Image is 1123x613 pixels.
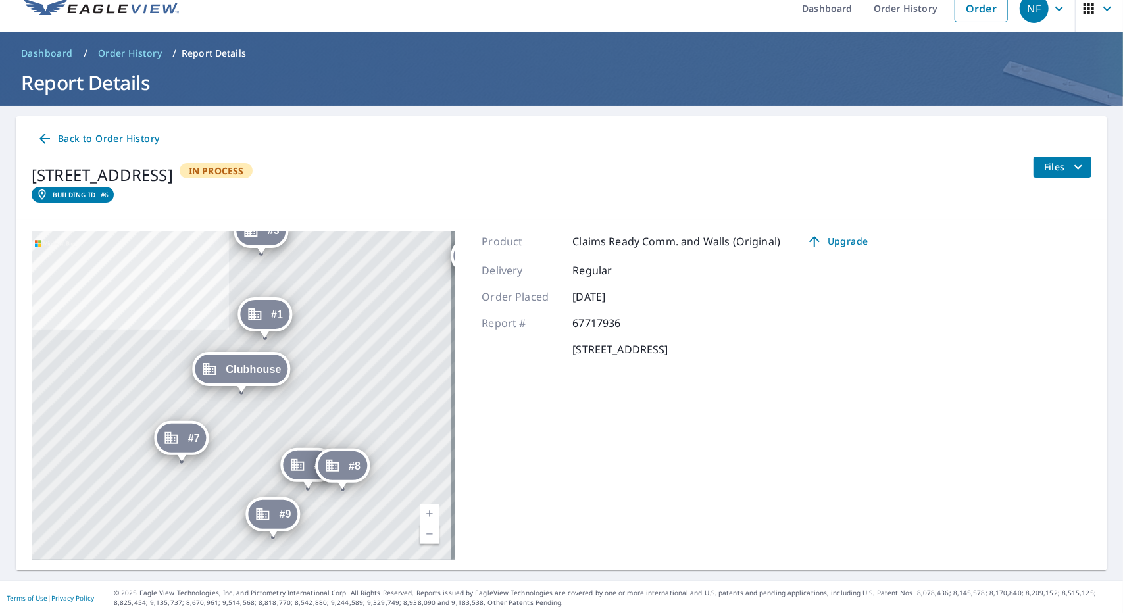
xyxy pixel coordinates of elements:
span: #7 [188,433,200,443]
p: [DATE] [572,289,651,305]
a: Current Level 17, Zoom In [420,504,439,524]
a: Upgrade [796,231,878,252]
a: Terms of Use [7,593,47,602]
div: Dropped pin, building #4, Commercial property, 3511 Club Cir Lakeshore, FL 33854 [451,239,506,280]
li: / [84,45,87,61]
a: Order History [93,43,167,64]
p: [STREET_ADDRESS] [572,341,668,357]
span: Files [1044,159,1086,175]
div: Dropped pin, building #2, Commercial property, 1909 Club Cir Lakeshore, FL 33854 [281,448,336,489]
span: #8 [349,461,361,471]
p: | [7,594,94,602]
span: In Process [181,164,252,177]
button: filesDropdownBtn-67717936 [1033,157,1091,178]
span: #1 [271,310,283,320]
span: Back to Order History [37,131,159,147]
div: Dropped pin, building #8, Commercial property, 2109 Club Cir Lakeshore, FL 33854 [315,449,370,489]
a: Back to Order History [32,127,164,151]
p: Report # [482,315,561,331]
p: Claims Ready Comm. and Walls (Original) [572,233,780,249]
p: © 2025 Eagle View Technologies, Inc. and Pictometry International Corp. All Rights Reserved. Repo... [114,588,1116,608]
div: Dropped pin, building #7, Commercial property, 1409 Club Cir Lakeshore, FL 33854 [155,421,209,462]
span: #3 [268,226,280,235]
div: Dropped pin, building Clubhouse, Commercial property, 500 Club Cir Lakeshore, FL 33854 [192,352,290,393]
p: Product [482,233,561,249]
div: Dropped pin, building #1, Commercial property, 1209 Club Cir Lakeshore, FL 33854 [237,297,292,338]
em: Building ID [53,191,95,199]
p: Regular [572,262,651,278]
div: Dropped pin, building #3, Commercial property, 809 Club Cir Lakeshore, FL 33854 [234,214,289,255]
span: Upgrade [804,233,870,249]
span: Order History [98,47,162,60]
p: 67717936 [572,315,651,331]
nav: breadcrumb [16,43,1107,64]
a: Dashboard [16,43,78,64]
li: / [172,45,176,61]
div: [STREET_ADDRESS] [32,163,173,187]
a: Privacy Policy [51,593,94,602]
span: Dashboard [21,47,73,60]
span: #2 [314,460,326,470]
p: Delivery [482,262,561,278]
p: Report Details [182,47,246,60]
span: #9 [280,509,291,519]
div: Dropped pin, building #9, Commercial property, 1821 Club Cir Lakeshore, FL 33854 [246,497,301,538]
a: Current Level 17, Zoom Out [420,524,439,544]
a: Building ID#6 [32,187,114,203]
h1: Report Details [16,69,1107,96]
p: Order Placed [482,289,561,305]
span: Clubhouse [226,364,281,374]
